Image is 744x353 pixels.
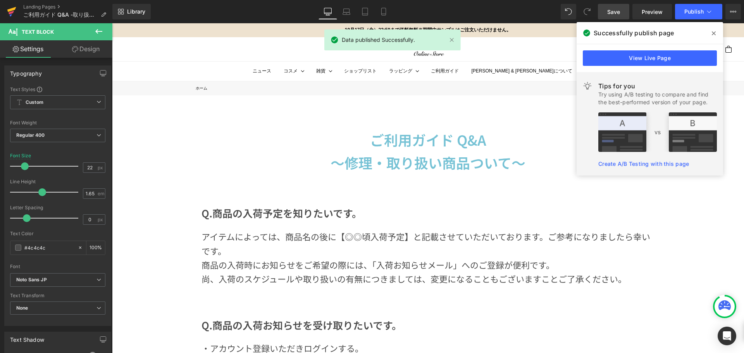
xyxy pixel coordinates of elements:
span: Preview [642,8,663,16]
div: Line Height [10,179,105,184]
summary: 雑貨 [204,44,214,52]
button: Undo [561,4,576,19]
input: Color [24,243,74,252]
a: 採用情報 [473,44,491,52]
a: ショップリスト [232,44,265,52]
div: Text Color [10,231,105,236]
b: Custom [26,99,43,106]
span: Publish [684,9,704,15]
span: em [98,191,104,196]
div: Open Intercom Messenger [718,327,736,345]
img: tip.png [598,112,717,152]
b: Regular 400 [16,132,45,138]
a: Tablet [356,4,374,19]
a: Laptop [337,4,356,19]
img: light.svg [583,81,592,91]
span: px [98,217,104,222]
a: Mobile [374,4,393,19]
span: ご利用ガイド Q&A -取り扱い商品について [23,12,98,18]
span: Successfully publish page [594,28,674,38]
b: Q.商品の入荷予定を知りたいです。 [90,183,250,197]
p: 尚、入荷のスケジュールや取り扱いの有無につきましては、変更になることもございますことご了承ください。 [90,248,543,262]
a: View Live Page [583,50,717,66]
a: [PERSON_NAME] & [PERSON_NAME]について [359,44,460,52]
a: ご利用ガイド [319,44,347,52]
div: Letter Spacing [10,205,105,210]
button: Redo [579,4,595,19]
div: Text Shadow [10,332,44,343]
b: Q.商品の入荷お知らせを受け取りたいです。 [90,294,290,309]
div: Tips for you [598,81,717,91]
a: ニュース [141,44,159,52]
i: Noto Sans JP [16,277,47,283]
b: None [16,305,28,311]
div: Text Styles [10,86,105,92]
span: Library [127,8,145,15]
span: Data published Successfully. [342,36,415,44]
div: Text Transform [10,293,105,298]
p: 商品の入荷時にお知らせをご希望の際には、「入荷お知らせメール」へのご登録が便利です。 [90,234,543,248]
summary: ラッピング [277,44,300,52]
strong: ご利用ガイド Q&A [258,106,374,126]
strong: ～修理・取り扱い商品ついて～ [219,129,413,149]
div: % [86,241,105,255]
span: Text Block [22,29,54,35]
p: ・アカウント登録いただきログインする。 [90,318,543,332]
a: Preview [632,4,672,19]
div: Font Weight [10,120,105,126]
button: Publish [675,4,722,19]
div: Try using A/B testing to compare and find the best-performed version of your page. [598,91,717,106]
button: More [725,4,741,19]
summary: コスメ [172,44,186,52]
div: Font [10,264,105,269]
span: px [98,165,104,170]
a: Design [58,40,114,58]
span: Save [607,8,620,16]
a: Landing Pages [23,4,112,10]
a: Desktop [319,4,337,19]
p: 10月17日（金）23:59まで送料無料※期間中サンプルはご注文いただけません。 [233,3,399,11]
p: アイテムによっては、商品名の後に【◎◎頃入荷予定】と記載させていただいております。ご参考になりましたら幸いです。 [90,206,543,234]
a: ホーム [84,63,95,67]
a: Create A/B Testing with this page [598,160,689,167]
nav: セカンダリナビゲーション [562,22,632,30]
a: New Library [112,4,151,19]
div: Typography [10,66,42,77]
div: Font Size [10,153,31,158]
